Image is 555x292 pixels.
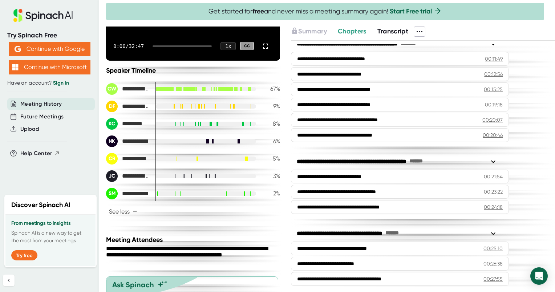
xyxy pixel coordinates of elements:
div: 00:27:55 [483,275,503,283]
div: CW [106,83,118,95]
div: 00:24:18 [484,203,503,211]
button: See less− [106,205,140,218]
span: − [133,208,137,214]
h3: From meetings to insights [11,220,90,226]
div: Carrie Wilson [106,83,150,95]
div: 00:23:22 [484,188,503,195]
div: 67 % [262,85,280,92]
div: 00:26:38 [483,260,503,267]
div: 00:21:54 [484,173,503,180]
div: Try Spinach Free [7,31,92,40]
div: 5 % [262,155,280,162]
a: Start Free trial [390,7,432,15]
div: 6 % [262,138,280,145]
button: Help Center [20,149,60,158]
div: 1 x [220,42,236,50]
span: Summary [298,27,327,35]
p: Spinach AI is a new way to get the most from your meetings [11,229,90,244]
div: Chris Rider [106,153,150,165]
div: 3 % [262,173,280,179]
button: Collapse sidebar [3,275,15,286]
span: Chapters [338,27,366,35]
div: Nancy Kinzer [106,135,150,147]
button: Try free [11,250,37,260]
div: KC [106,118,118,130]
div: Domenico Foti [106,101,150,112]
div: Upgrade to access [291,27,337,37]
div: SM [106,188,118,199]
div: 00:19:18 [485,101,503,108]
div: 00:15:25 [484,86,503,93]
div: Speaker Timeline [106,66,280,74]
div: Have an account? [7,80,92,86]
div: CR [106,153,118,165]
div: 00:20:46 [483,131,503,139]
button: Meeting History [20,100,62,108]
div: 0:00 / 32:47 [113,43,144,49]
span: Get started for and never miss a meeting summary again! [208,7,442,16]
div: DF [106,101,118,112]
div: Sharee Malik [106,188,150,199]
button: Upload [20,125,39,133]
button: Transcript [377,27,409,36]
div: 00:11:49 [485,55,503,62]
div: 00:25:10 [483,245,503,252]
span: Transcript [377,27,409,35]
h2: Discover Spinach AI [11,200,70,210]
div: Meeting Attendees [106,236,282,244]
div: Jaclyn Charais [106,170,150,182]
div: NK [106,135,118,147]
div: JC [106,170,118,182]
div: 00:20:07 [482,116,503,123]
button: Future Meetings [20,113,64,121]
button: Chapters [338,27,366,36]
b: free [252,7,264,15]
span: Help Center [20,149,52,158]
div: Ask Spinach [112,280,154,289]
button: Continue with Microsoft [9,60,90,74]
button: Summary [291,27,327,36]
a: Sign in [53,80,69,86]
div: 00:12:56 [484,70,503,78]
div: 9 % [262,103,280,110]
button: Continue with Google [9,42,90,56]
div: 8 % [262,120,280,127]
div: Open Intercom Messenger [530,267,548,285]
div: CC [240,42,254,50]
div: 2 % [262,190,280,197]
img: Aehbyd4JwY73AAAAAElFTkSuQmCC [15,46,21,52]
